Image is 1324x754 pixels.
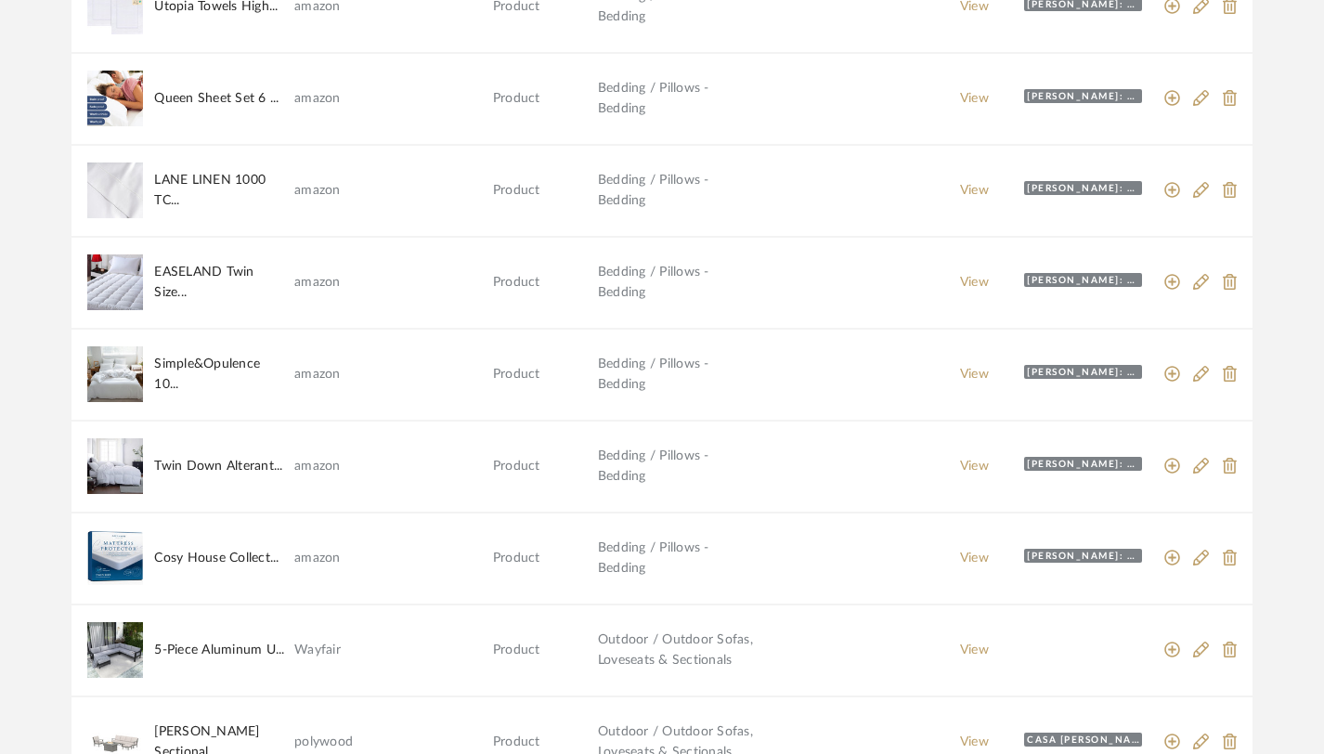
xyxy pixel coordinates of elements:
a: View [960,276,989,289]
td: Product [493,640,598,660]
div: Casa [PERSON_NAME] [1024,733,1142,747]
a: [PERSON_NAME]: Black Orchid Oasis [1024,549,1149,567]
a: add to a inspiration library [1164,642,1181,659]
img: 9bf24532-9788-446c-aa88-c70a8c6ffec0_80x80.jpg [87,254,143,310]
td: polywood [294,732,493,752]
td: Bedding / Pillows - Bedding [598,538,770,578]
a: Edit [1193,734,1210,751]
td: Product [493,180,598,201]
a: [PERSON_NAME]: Black Orchid Oasis [1024,273,1149,292]
div: [PERSON_NAME]: Black Orchid Oasis [1024,457,1142,471]
a: Edit [1193,642,1210,659]
a: [PERSON_NAME]: Black Orchid Oasis [1024,457,1149,475]
a: Remove [1223,274,1237,292]
a: View [960,460,989,473]
td: Cosy House Collect... [154,548,294,568]
td: amazon [294,180,493,201]
a: View [960,643,989,656]
td: Simple&Opulence 10... [154,354,294,395]
a: add to a inspiration library [1164,182,1181,200]
td: Bedding / Pillows - Bedding [598,78,770,119]
td: Queen Sheet Set 6 ... [154,88,294,109]
td: Bedding / Pillows - Bedding [598,262,770,303]
a: Edit [1193,458,1210,475]
a: Edit [1193,550,1210,567]
a: Edit [1193,90,1210,108]
td: EASELAND Twin Size... [154,262,294,303]
td: amazon [294,364,493,384]
td: Bedding / Pillows - Bedding [598,354,770,395]
a: add to a inspiration library [1164,366,1181,383]
a: View [960,92,989,105]
td: amazon [294,88,493,109]
a: Remove [1223,182,1237,200]
td: amazon [294,548,493,568]
a: Remove [1223,90,1237,108]
td: Product [493,272,598,292]
a: Remove [1223,550,1237,567]
a: View [960,368,989,381]
img: 377a1f93-3b72-4fa5-9517-839fce6fb41e_80x80.jpg [87,622,143,678]
td: Bedding / Pillows - Bedding [598,446,770,487]
a: add to a inspiration library [1164,734,1181,751]
td: amazon [294,456,493,476]
div: [PERSON_NAME]: Black Orchid Oasis [1024,181,1142,195]
img: d3d77a80-b765-45b8-8497-b5a8b4e1ddee_80x80.jpg [87,438,143,494]
a: [PERSON_NAME]: Black Orchid Oasis [1024,181,1149,200]
div: [PERSON_NAME]: Black Orchid Oasis [1024,365,1142,379]
td: Wayfair [294,640,493,660]
a: Remove [1223,734,1237,751]
a: add to a inspiration library [1164,550,1181,567]
img: bc57de82-7140-45c8-b732-27e046dcafc9_80x80.jpg [87,71,143,126]
a: View [960,552,989,565]
a: Edit [1193,366,1210,383]
td: LANE LINEN 1000 TC... [154,170,294,211]
a: add to a inspiration library [1164,274,1181,292]
a: Edit [1193,182,1210,200]
a: add to a inspiration library [1164,90,1181,108]
td: amazon [294,272,493,292]
td: 5-Piece Aluminum U... [154,640,294,660]
a: Casa [PERSON_NAME] [1024,733,1149,751]
td: Outdoor / Outdoor Sofas, Loveseats & Sectionals [598,630,770,670]
a: [PERSON_NAME]: Black Orchid Oasis [1024,365,1149,383]
img: 6ab2bebb-da2d-49f4-9d6e-705a152f4bb8_80x80.jpg [87,162,143,218]
td: Product [493,88,598,109]
a: Remove [1223,366,1237,383]
td: Product [493,732,598,752]
a: Remove [1223,458,1237,475]
td: Product [493,364,598,384]
div: [PERSON_NAME]: Black Orchid Oasis [1024,89,1142,103]
a: View [960,184,989,197]
a: Remove [1223,642,1237,659]
td: Product [493,548,598,568]
td: Twin Down Alterant... [154,456,294,476]
div: [PERSON_NAME]: Black Orchid Oasis [1024,549,1142,563]
td: Product [493,456,598,476]
a: Edit [1193,274,1210,292]
td: Bedding / Pillows - Bedding [598,170,770,211]
a: add to a inspiration library [1164,458,1181,475]
img: e7f61ebe-0557-403a-afbf-8e5e720dcc94_80x80.jpg [87,531,143,585]
div: [PERSON_NAME]: Black Orchid Oasis [1024,273,1142,287]
img: 0bb5c999-4a10-4db6-8b15-8a3aed9fe690_80x80.jpg [87,346,143,402]
a: [PERSON_NAME]: Black Orchid Oasis [1024,89,1149,108]
a: View [960,735,989,748]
